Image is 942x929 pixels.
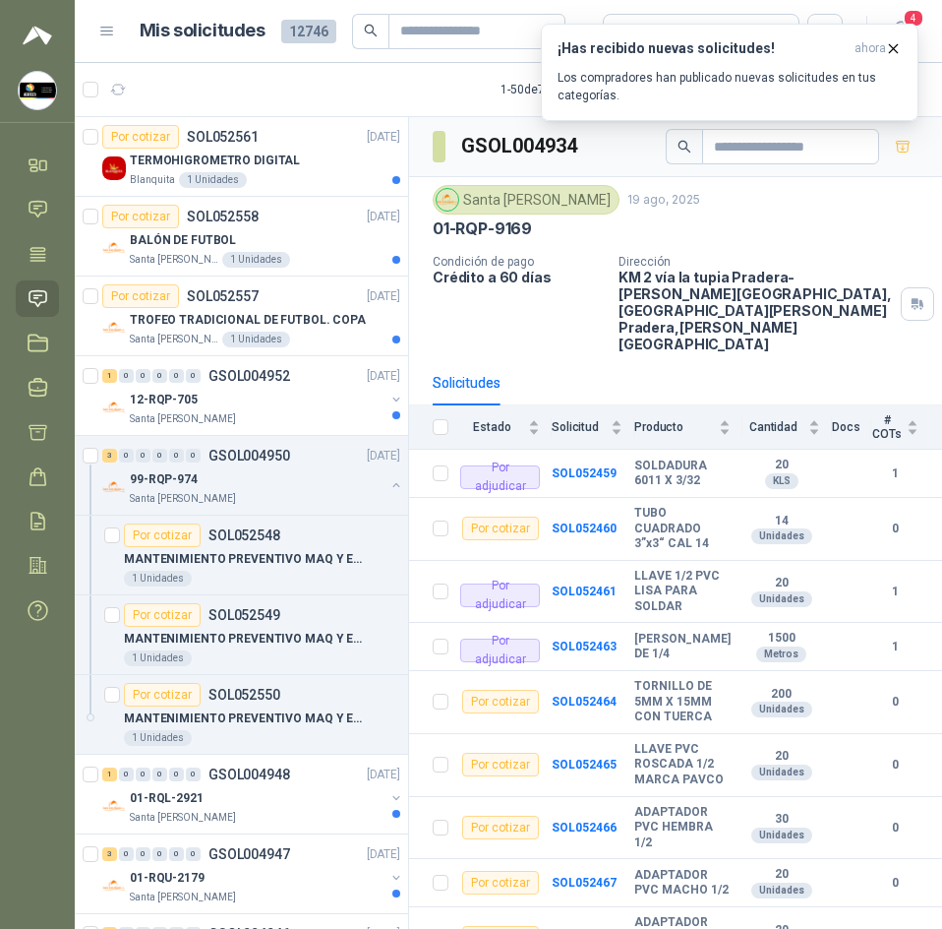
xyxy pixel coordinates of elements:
div: 0 [152,847,167,861]
b: LLAVE PVC ROSCADA 1/2 MARCA PAVCO [634,742,731,788]
b: 30 [742,812,820,828]
p: Santa [PERSON_NAME] [130,890,236,905]
b: 20 [742,867,820,883]
b: 20 [742,458,820,473]
b: SOL052466 [552,821,617,835]
a: SOL052459 [552,466,617,480]
b: SOL052465 [552,758,617,772]
p: Condición de pago [433,255,603,269]
b: 0 [871,874,918,893]
th: Producto [634,405,742,450]
b: 20 [742,749,820,765]
b: 0 [871,693,918,712]
img: Logo peakr [23,24,52,47]
p: TROFEO TRADICIONAL DE FUTBOL. COPA [130,311,366,330]
p: [DATE] [367,447,400,465]
div: 1 [102,369,117,383]
a: 1 0 0 0 0 0 GSOL004948[DATE] Company Logo01-RQL-2921Santa [PERSON_NAME] [102,763,404,826]
span: Producto [634,420,715,434]
th: Solicitud [552,405,634,450]
div: 1 Unidades [179,172,247,188]
b: SOL052461 [552,585,617,598]
a: SOL052460 [552,522,617,535]
div: Por cotizar [462,517,539,540]
p: MANTENIMIENTO PREVENTIVO MAQ Y EQUIPO [124,550,369,569]
div: KLS [765,473,798,489]
div: Por cotizar [462,816,539,839]
p: Los compradores han publicado nuevas solicitudes en tus categorías. [558,69,902,104]
p: 01-RQU-2179 [130,869,205,888]
p: GSOL004950 [208,449,290,463]
div: 0 [119,847,134,861]
p: MANTENIMIENTO PREVENTIVO MAQ Y EQUIPO [124,630,369,649]
div: 0 [169,449,184,463]
div: Santa [PERSON_NAME] [433,185,619,215]
p: [DATE] [367,845,400,864]
b: 0 [871,756,918,774]
a: Por cotizarSOL052557[DATE] Company LogoTROFEO TRADICIONAL DE FUTBOL. COPASanta [PERSON_NAME]1 Uni... [75,277,408,356]
img: Company Logo [102,316,126,340]
p: [DATE] [367,128,400,147]
a: SOL052464 [552,695,617,709]
p: GSOL004952 [208,369,290,383]
span: 12746 [281,20,336,43]
div: 1 Unidades [124,650,192,666]
img: Company Logo [437,189,458,211]
img: Company Logo [102,396,126,419]
p: GSOL004947 [208,847,290,861]
span: # COTs [871,413,903,441]
th: Docs [832,405,872,450]
h3: GSOL004934 [461,131,580,161]
div: 0 [136,369,150,383]
b: 14 [742,514,820,529]
b: 20 [742,576,820,591]
div: Unidades [751,702,812,717]
div: 0 [186,768,201,781]
div: Por cotizar [102,125,179,149]
th: Estado [460,405,552,450]
div: 0 [152,449,167,463]
span: search [364,24,378,37]
p: Crédito a 60 días [433,269,603,285]
p: 01-RQP-9169 [433,218,532,239]
a: 1 0 0 0 0 0 GSOL004952[DATE] Company Logo12-RQP-705Santa [PERSON_NAME] [102,364,404,427]
p: 19 ago, 2025 [627,191,700,210]
b: 1500 [742,631,820,647]
div: Por cotizar [124,524,201,547]
b: TORNILLO DE 5MM X 15MM CON TUERCA [634,679,731,725]
div: Por cotizar [102,205,179,228]
img: Company Logo [102,475,126,499]
img: Company Logo [102,236,126,260]
p: [DATE] [367,287,400,306]
b: LLAVE 1/2 PVC LISA PARA SOLDAR [634,569,731,615]
p: 01-RQL-2921 [130,789,204,808]
b: 200 [742,687,820,703]
b: 1 [871,464,918,483]
div: 0 [119,369,134,383]
div: 0 [186,369,201,383]
b: 1 [871,583,918,601]
b: SOL052463 [552,640,617,653]
span: Cantidad [742,420,804,434]
a: Por cotizarSOL052561[DATE] Company LogoTERMOHIGROMETRO DIGITALBlanquita1 Unidades [75,117,408,197]
h1: Mis solicitudes [140,17,265,45]
div: 0 [119,449,134,463]
div: 0 [186,847,201,861]
img: Company Logo [102,794,126,818]
div: Por cotizar [462,753,539,776]
p: SOL052549 [208,608,280,622]
div: Metros [756,647,806,662]
b: 0 [871,819,918,837]
button: ¡Has recibido nuevas solicitudes!ahora Los compradores han publicado nuevas solicitudes en tus ca... [541,24,918,121]
a: SOL052467 [552,876,617,890]
p: [DATE] [367,367,400,386]
div: Por cotizar [462,871,539,895]
div: Por adjudicar [460,584,540,607]
p: Santa [PERSON_NAME] [130,252,218,268]
div: 0 [186,449,201,463]
span: 4 [903,9,924,28]
p: MANTENIMIENTO PREVENTIVO MAQ Y EQUIPO [124,710,369,728]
